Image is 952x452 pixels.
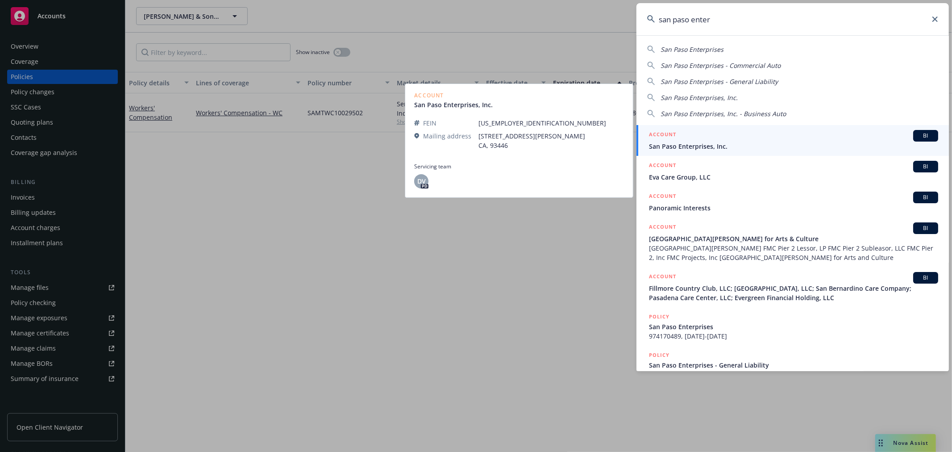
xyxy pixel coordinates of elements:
[661,109,786,118] span: San Paso Enterprises, Inc. - Business Auto
[917,193,935,201] span: BI
[649,142,938,151] span: San Paso Enterprises, Inc.
[636,346,949,384] a: POLICYSan Paso Enterprises - General LiabilityBR20230451-01, [DATE]-[DATE]
[649,192,676,202] h5: ACCOUNT
[649,130,676,141] h5: ACCOUNT
[661,77,778,86] span: San Paso Enterprises - General Liability
[649,312,669,321] h5: POLICY
[649,203,938,213] span: Panoramic Interests
[649,234,938,243] span: [GEOGRAPHIC_DATA][PERSON_NAME] for Arts & Culture
[649,172,938,182] span: Eva Care Group, LLC
[636,187,949,218] a: ACCOUNTBIPanoramic Interests
[636,156,949,187] a: ACCOUNTBIEva Care Group, LLC
[636,267,949,307] a: ACCOUNTBIFillmore Country Club, LLC; [GEOGRAPHIC_DATA], LLC; San Bernardino Care Company; Pasaden...
[636,125,949,156] a: ACCOUNTBISan Paso Enterprises, Inc.
[661,93,738,102] span: San Paso Enterprises, Inc.
[649,272,676,283] h5: ACCOUNT
[649,370,938,379] span: BR20230451-01, [DATE]-[DATE]
[649,322,938,331] span: San Paso Enterprises
[649,351,669,360] h5: POLICY
[649,284,938,302] span: Fillmore Country Club, LLC; [GEOGRAPHIC_DATA], LLC; San Bernardino Care Company; Pasadena Care Ce...
[917,132,935,140] span: BI
[917,163,935,171] span: BI
[649,331,938,341] span: 974170489, [DATE]-[DATE]
[661,61,781,70] span: San Paso Enterprises - Commercial Auto
[636,218,949,267] a: ACCOUNTBI[GEOGRAPHIC_DATA][PERSON_NAME] for Arts & Culture[GEOGRAPHIC_DATA][PERSON_NAME] FMC Pier...
[649,243,938,262] span: [GEOGRAPHIC_DATA][PERSON_NAME] FMC Pier 2 Lessor, LP FMC Pier 2 Subleasor, LLC FMC Pier 2, Inc FM...
[649,161,676,172] h5: ACCOUNT
[661,45,723,54] span: San Paso Enterprises
[649,222,676,233] h5: ACCOUNT
[649,360,938,370] span: San Paso Enterprises - General Liability
[917,224,935,232] span: BI
[917,274,935,282] span: BI
[636,3,949,35] input: Search...
[636,307,949,346] a: POLICYSan Paso Enterprises974170489, [DATE]-[DATE]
